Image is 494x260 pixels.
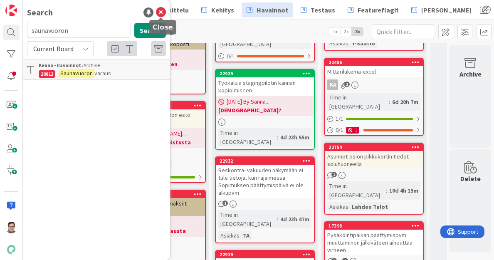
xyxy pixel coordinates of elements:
div: Mittarilukema-excel [325,66,423,77]
div: Search [27,6,53,19]
a: 22939Työkaluja stagingpilotin kannan kopioimiseen[DATE] By Sanna...[DEMOGRAPHIC_DATA]?Time in [GE... [215,69,315,150]
div: 1/1 [325,114,423,124]
span: : [240,231,241,240]
div: 1 [346,127,359,134]
div: 22754 [329,144,423,150]
div: Time in [GEOGRAPHIC_DATA] [218,210,277,228]
div: 4d 23h 47m [278,215,311,224]
span: Testaus [311,5,335,15]
a: 22932Reskontra- vakuuden näkymään ei tule tietoja, kun rajaimessa Sopimuksen päättymispäivä ei ol... [215,156,315,243]
div: 22939 [216,70,314,77]
b: [DEMOGRAPHIC_DATA]? [218,106,311,114]
div: 22929 [220,252,314,258]
span: : [348,202,350,211]
span: 1 [222,201,228,206]
div: Time in [GEOGRAPHIC_DATA] [327,181,386,200]
span: Support [17,1,38,11]
div: Time in [GEOGRAPHIC_DATA] [218,128,277,146]
span: Current Board [33,45,74,53]
a: Havainnot [242,2,293,17]
span: Kehitys [211,5,234,15]
span: : [348,39,350,48]
div: KA [327,79,338,90]
span: 0 / 1 [336,126,343,134]
div: 22939 [220,71,314,77]
div: 22486 [329,59,423,65]
div: 22754 [325,144,423,151]
a: Kehitys [196,2,239,17]
span: : [386,186,387,195]
b: Kenno - Havainnot › [39,62,84,68]
div: 22932 [216,157,314,165]
img: SM [5,222,17,233]
span: 1 [344,82,350,87]
div: 22932Reskontra- vakuuden näkymään ei tule tietoja, kun rajaimessa Sopimuksen päättymispäivä ei ol... [216,157,314,198]
a: 22486Mittarilukema-excelKATime in [GEOGRAPHIC_DATA]:6d 20h 7m1/10/11 [324,58,424,136]
div: Y-Säätiö [350,39,377,48]
div: 17398 [329,223,423,229]
div: 17398Pysäköintipaikan päättymispvm muuttaminen jälkikäteen aiheuttaa virheen [325,222,423,255]
div: 10d 4h 15m [387,186,420,195]
img: Visit kanbanzone.com [5,5,17,16]
div: Delete [460,173,481,183]
span: Havainnot [257,5,288,15]
div: 6d 20h 7m [390,97,420,106]
div: 17398 [325,222,423,230]
div: Archive [39,62,166,69]
input: Search for title... [27,23,131,38]
div: Asiakas [327,202,348,211]
span: : [277,133,278,142]
a: 22754Asunnot-osion pikkukortin tiedot soluhuoneellaTime in [GEOGRAPHIC_DATA]:10d 4h 15mAsiakas:La... [324,143,424,215]
span: 1x [329,27,341,36]
a: Testaus [296,2,340,17]
div: Lahden Talot [350,202,390,211]
input: Quick Filter... [372,24,434,39]
div: Archive [459,69,482,79]
mark: Saunavuoron [59,69,94,78]
span: 3x [352,27,363,36]
span: Featureflagit [358,5,399,15]
span: 2x [341,27,352,36]
div: Pysäköintipaikan päättymispvm muuttaminen jälkikäteen aiheuttaa virheen [325,230,423,255]
div: Työkaluja stagingpilotin kannan kopioimiseen [216,77,314,96]
span: Suunnittelu [153,5,189,15]
div: 22929 [216,251,314,258]
div: Asunnot-osion pikkukortin tiedot soluhuoneella [325,151,423,169]
span: 2 [331,172,337,177]
span: [DATE] By Sanna... [227,97,269,106]
div: 22932 [220,158,314,164]
div: 22939Työkaluja stagingpilotin kannan kopioimiseen [216,70,314,96]
div: 0/1 [216,51,314,62]
div: 22486 [325,59,423,66]
a: [PERSON_NAME] [406,2,477,17]
div: 20812 [39,70,55,78]
h5: Close [153,23,173,31]
div: Asiakas [327,39,348,48]
div: 4d 23h 55m [278,133,311,142]
div: Reskontra- vakuuden näkymään ei tule tietoja, kun rajaimessa Sopimuksen päättymispäivä ei ole alk... [216,165,314,198]
button: Search [134,23,166,38]
div: Asiakas [218,231,240,240]
div: Time in [GEOGRAPHIC_DATA] [327,93,389,111]
div: 0/11 [325,125,423,135]
span: : [277,215,278,224]
div: KA [325,79,423,90]
span: varaus [94,69,111,77]
span: : [389,97,390,106]
span: 1 / 1 [336,114,343,123]
span: 0 / 1 [227,52,235,61]
div: 22486Mittarilukema-excel [325,59,423,77]
span: [PERSON_NAME] [421,5,472,15]
a: Kenno - Havainnot ›Archive20812Saunavuoronvaraus [23,59,170,80]
div: 22754Asunnot-osion pikkukortin tiedot soluhuoneella [325,144,423,169]
a: Featureflagit [343,2,404,17]
img: avatar [5,244,17,255]
div: TA [241,231,252,240]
